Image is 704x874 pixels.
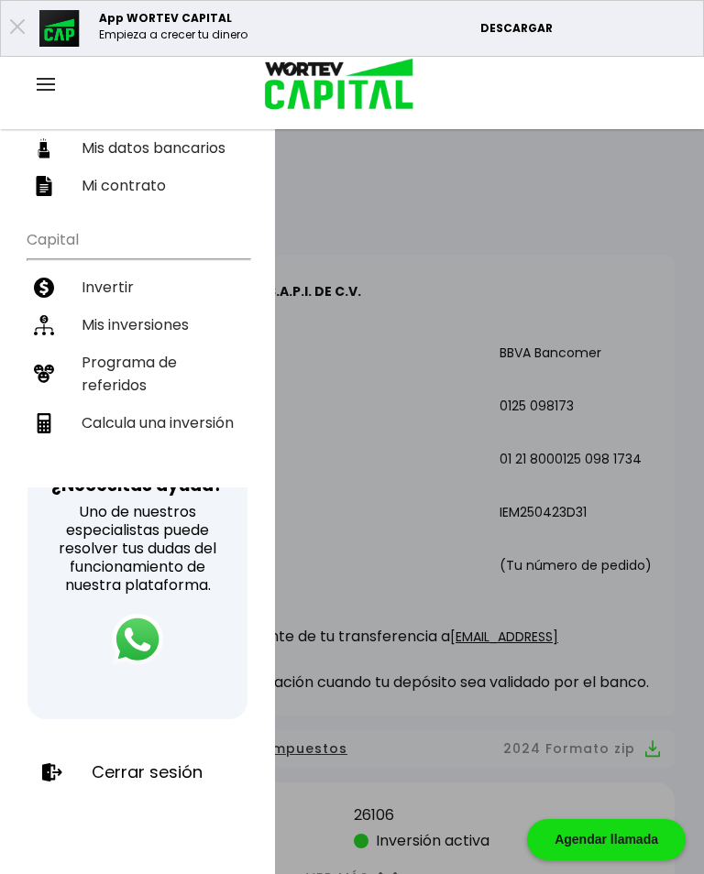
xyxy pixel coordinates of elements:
img: Cerrar-sesión [42,763,62,781]
img: logo_wortev_capital [246,56,421,115]
p: Cerrar sesión [92,763,203,781]
a: Calcula una inversión [27,404,249,442]
div: Agendar llamada [527,819,686,860]
img: contrato-icon.f2db500c.svg [34,176,54,196]
a: Invertir [27,268,249,306]
img: logos_whatsapp-icon.242b2217.svg [112,614,163,665]
img: appicon [39,10,81,47]
ul: Capital [27,219,249,487]
img: recomiendanos-icon.9b8e9327.svg [34,364,54,384]
a: Mis inversiones [27,306,249,344]
img: inversiones-icon.6695dc30.svg [34,315,54,335]
p: Empieza a crecer tu dinero [99,27,247,43]
p: App WORTEV CAPITAL [99,10,247,27]
p: DESCARGAR [480,20,694,37]
img: hamburguer-menu2 [37,78,55,91]
a: Programa de referidos [27,344,249,404]
img: invertir-icon.b3b967d7.svg [34,278,54,298]
img: calculadora-icon.17d418c4.svg [34,413,54,433]
p: Uno de nuestros especialistas puede resolver tus dudas del funcionamiento de nuestra plataforma. [51,503,224,595]
img: datos-icon.10cf9172.svg [34,138,54,158]
a: Mi contrato [27,167,249,204]
a: Mis datos bancarios [27,129,249,167]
